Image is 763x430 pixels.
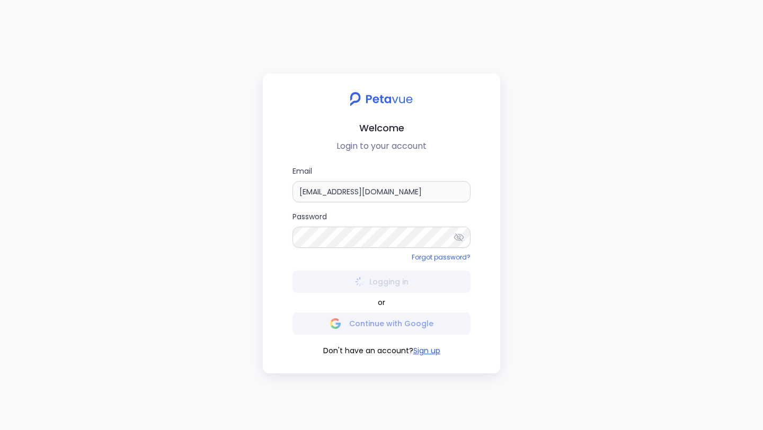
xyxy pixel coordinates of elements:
[271,140,492,153] p: Login to your account
[292,181,471,202] input: Email
[343,86,420,112] img: petavue logo
[378,297,385,308] span: or
[412,253,471,262] a: Forgot password?
[292,211,471,248] label: Password
[271,120,492,136] h2: Welcome
[292,227,471,248] input: Password
[413,345,440,356] button: Sign up
[292,165,471,202] label: Email
[323,345,413,356] span: Don't have an account?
